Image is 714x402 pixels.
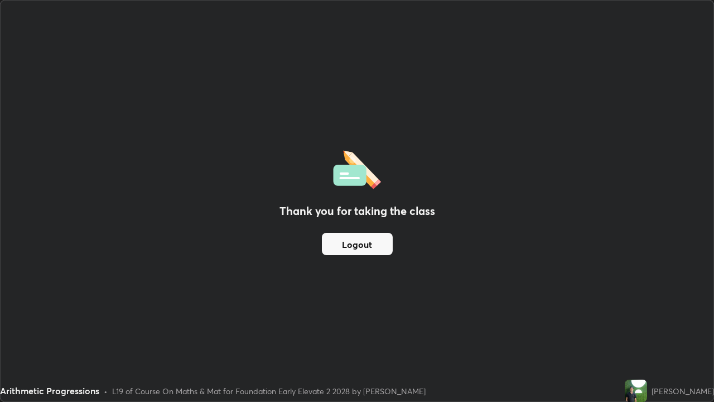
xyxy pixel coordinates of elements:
img: 07af4a6ca9dc4f72ab9e6df0c4dce46d.jpg [625,380,647,402]
button: Logout [322,233,393,255]
h2: Thank you for taking the class [279,203,435,219]
div: L19 of Course On Maths & Mat for Foundation Early Elevate 2 2028 by [PERSON_NAME] [112,385,426,397]
div: [PERSON_NAME] [652,385,714,397]
img: offlineFeedback.1438e8b3.svg [333,147,381,189]
div: • [104,385,108,397]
